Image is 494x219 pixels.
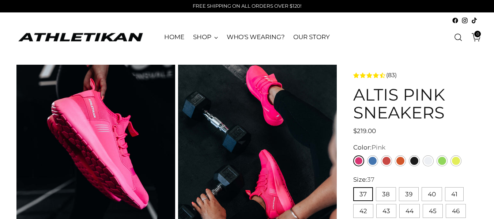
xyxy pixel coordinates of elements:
a: OUR STORY [293,29,329,45]
h1: ALTIS Pink Sneakers [353,86,478,122]
button: 37 [353,187,373,201]
label: Color: [353,143,385,152]
button: 42 [353,204,373,218]
a: Blue [367,155,378,166]
button: 44 [399,204,420,218]
a: 4.3 rating (83 votes) [353,71,478,80]
p: FREE SHIPPING ON ALL ORDERS OVER $120! [193,3,301,10]
label: Size: [353,175,374,185]
span: Pink [372,144,385,151]
span: $219.00 [353,127,376,135]
button: 45 [423,204,443,218]
a: WHO'S WEARING? [227,29,285,45]
span: 37 [367,176,374,183]
a: Pink [353,155,364,166]
button: 43 [376,204,396,218]
button: 46 [446,204,466,218]
a: SHOP [193,29,218,45]
a: HOME [164,29,184,45]
a: ATHLETIKAN [16,31,144,43]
